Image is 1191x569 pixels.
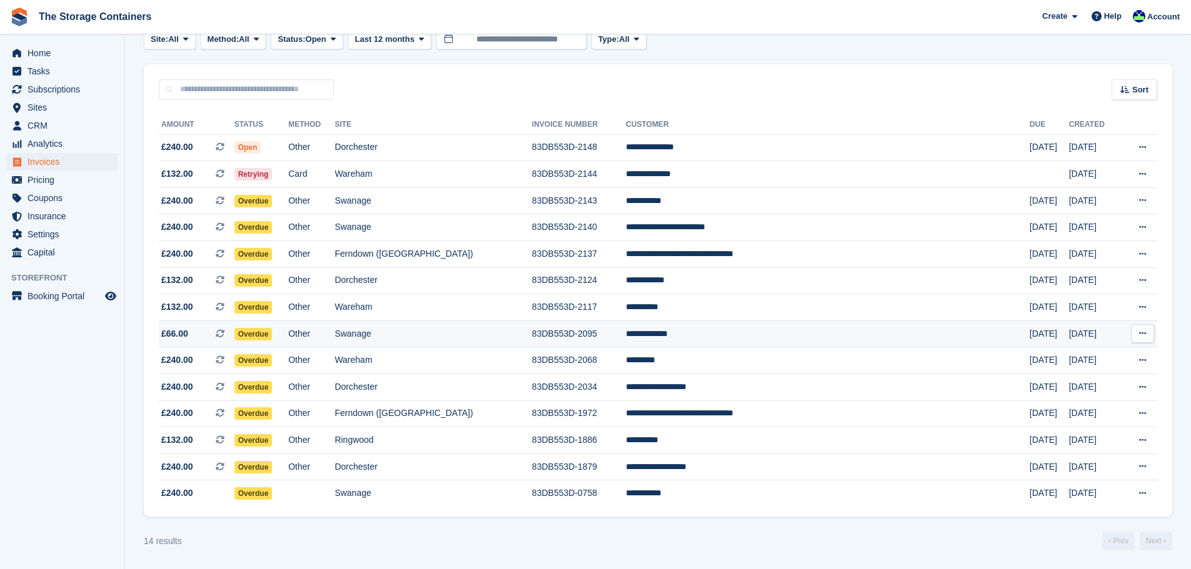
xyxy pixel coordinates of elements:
span: Overdue [234,461,273,473]
th: Created [1069,115,1120,135]
span: Overdue [234,487,273,500]
td: Other [288,134,334,161]
td: Ringwood [334,427,531,454]
button: Site: All [144,29,196,50]
span: £66.00 [161,327,188,340]
th: Site [334,115,531,135]
span: Overdue [234,274,273,287]
td: Other [288,187,334,214]
a: menu [6,99,118,116]
span: All [168,33,179,46]
td: Other [288,374,334,401]
th: Amount [159,115,234,135]
th: Invoice Number [532,115,626,135]
span: Retrying [234,168,273,181]
td: [DATE] [1069,294,1120,321]
a: menu [6,207,118,225]
span: £240.00 [161,460,193,473]
span: £240.00 [161,194,193,207]
td: [DATE] [1069,320,1120,347]
td: [DATE] [1069,214,1120,241]
td: Swanage [334,480,531,507]
td: 83DB553D-2137 [532,241,626,268]
span: Overdue [234,195,273,207]
td: 83DB553D-2095 [532,320,626,347]
nav: Page [1100,532,1175,550]
td: [DATE] [1030,187,1069,214]
a: menu [6,244,118,261]
div: 14 results [144,535,182,548]
td: Other [288,267,334,294]
td: [DATE] [1069,400,1120,427]
span: £240.00 [161,380,193,393]
td: 83DB553D-2143 [532,187,626,214]
td: [DATE] [1030,374,1069,401]
span: Settings [28,225,103,243]
span: Analytics [28,135,103,152]
td: Wareham [334,161,531,188]
a: menu [6,62,118,80]
span: Last 12 months [355,33,415,46]
span: Storefront [11,272,124,284]
a: The Storage Containers [34,6,156,27]
td: [DATE] [1069,161,1120,188]
span: Pricing [28,171,103,189]
td: Other [288,347,334,374]
a: Previous [1102,532,1135,550]
button: Type: All [591,29,646,50]
span: Open [234,141,261,154]
td: [DATE] [1030,267,1069,294]
td: [DATE] [1069,187,1120,214]
a: menu [6,171,118,189]
button: Method: All [201,29,266,50]
td: Wareham [334,347,531,374]
span: £240.00 [161,247,193,260]
span: £240.00 [161,407,193,420]
td: [DATE] [1030,294,1069,321]
a: menu [6,135,118,152]
td: 83DB553D-2124 [532,267,626,294]
a: menu [6,153,118,171]
td: Other [288,294,334,321]
span: Site: [151,33,168,46]
img: stora-icon-8386f47178a22dfd0bd8f6a31ec36ba5ce8667c1dd55bd0f319d3a0aa187defe.svg [10,7,29,26]
span: Open [306,33,326,46]
span: £240.00 [161,487,193,500]
span: Overdue [234,221,273,234]
td: [DATE] [1069,480,1120,507]
span: CRM [28,117,103,134]
span: All [239,33,249,46]
span: Overdue [234,328,273,340]
span: Method: [208,33,239,46]
td: 83DB553D-2117 [532,294,626,321]
span: Create [1042,10,1067,22]
td: Ferndown ([GEOGRAPHIC_DATA]) [334,400,531,427]
td: Dorchester [334,453,531,480]
span: Insurance [28,207,103,225]
span: Invoices [28,153,103,171]
td: 83DB553D-2034 [532,374,626,401]
span: Help [1104,10,1122,22]
span: Booking Portal [28,287,103,305]
td: Dorchester [334,374,531,401]
td: [DATE] [1030,320,1069,347]
td: Wareham [334,294,531,321]
td: 83DB553D-1972 [532,400,626,427]
span: All [619,33,630,46]
td: [DATE] [1069,427,1120,454]
span: Subscriptions [28,81,103,98]
td: [DATE] [1030,214,1069,241]
td: [DATE] [1069,267,1120,294]
td: [DATE] [1069,453,1120,480]
td: [DATE] [1030,480,1069,507]
a: menu [6,44,118,62]
td: [DATE] [1030,134,1069,161]
td: [DATE] [1030,241,1069,268]
td: [DATE] [1069,134,1120,161]
th: Due [1030,115,1069,135]
span: £132.00 [161,274,193,287]
td: 83DB553D-1879 [532,453,626,480]
td: 83DB553D-2140 [532,214,626,241]
span: Overdue [234,248,273,260]
img: Stacy Williams [1133,10,1145,22]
